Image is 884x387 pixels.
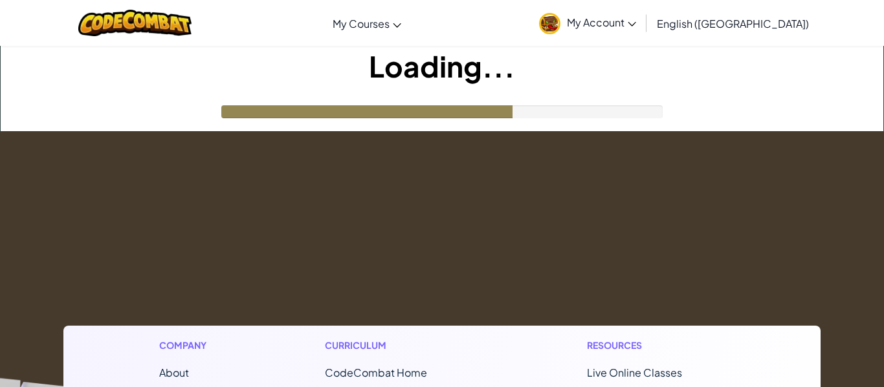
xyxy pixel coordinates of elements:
[78,10,192,36] img: CodeCombat logo
[539,13,560,34] img: avatar
[650,6,815,41] a: English ([GEOGRAPHIC_DATA])
[325,339,481,352] h1: Curriculum
[159,366,189,379] a: About
[159,339,219,352] h1: Company
[326,6,408,41] a: My Courses
[587,339,725,352] h1: Resources
[587,366,682,379] a: Live Online Classes
[657,17,809,30] span: English ([GEOGRAPHIC_DATA])
[533,3,643,43] a: My Account
[1,46,883,86] h1: Loading...
[325,366,427,379] span: CodeCombat Home
[333,17,390,30] span: My Courses
[567,16,636,29] span: My Account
